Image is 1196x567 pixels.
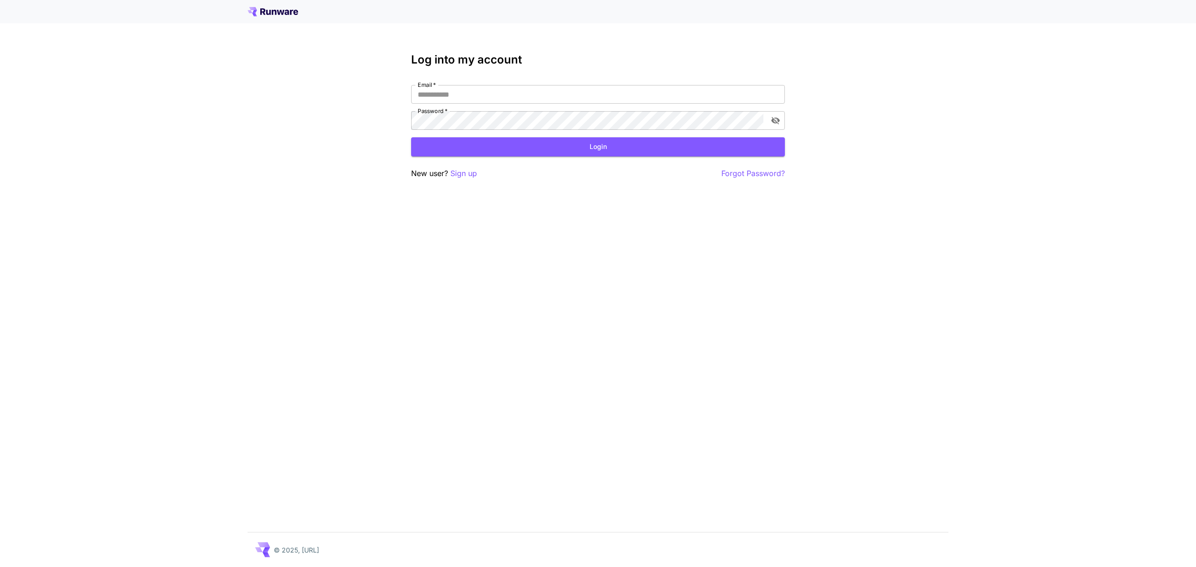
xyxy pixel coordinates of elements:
[721,168,785,179] button: Forgot Password?
[411,168,477,179] p: New user?
[418,107,448,115] label: Password
[767,112,784,129] button: toggle password visibility
[411,137,785,156] button: Login
[411,53,785,66] h3: Log into my account
[450,168,477,179] button: Sign up
[274,545,319,555] p: © 2025, [URL]
[418,81,436,89] label: Email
